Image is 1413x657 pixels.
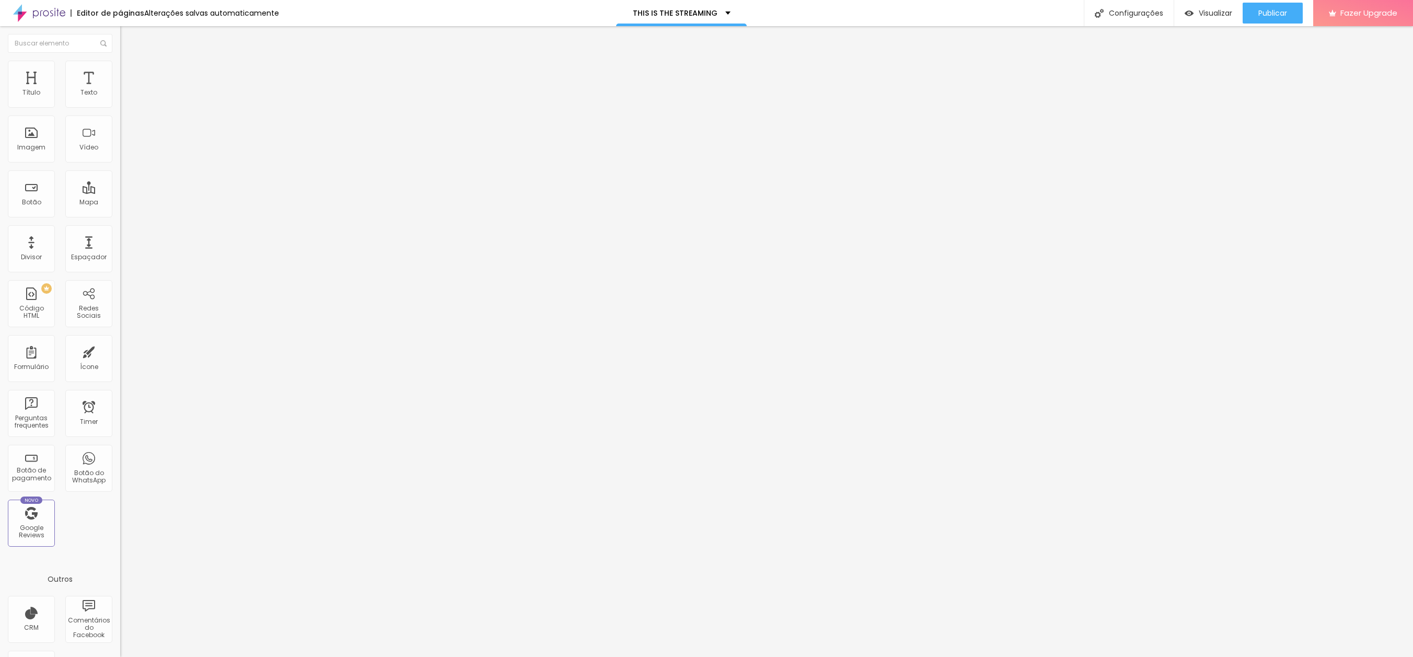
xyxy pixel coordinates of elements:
div: Texto [80,89,97,96]
div: Comentários do Facebook [68,617,109,639]
div: Mapa [79,199,98,206]
div: Código HTML [10,305,52,320]
div: Novo [20,497,43,504]
iframe: Editor [120,26,1413,657]
div: Timer [80,418,98,425]
div: Redes Sociais [68,305,109,320]
div: Google Reviews [10,524,52,539]
span: Publicar [1258,9,1287,17]
img: Icone [100,40,107,47]
img: view-1.svg [1185,9,1194,18]
div: Editor de páginas [71,9,144,17]
div: Botão [22,199,41,206]
input: Buscar elemento [8,34,112,53]
div: CRM [24,624,39,631]
div: Espaçador [71,253,107,261]
div: Divisor [21,253,42,261]
div: Título [22,89,40,96]
div: Imagem [17,144,45,151]
div: Formulário [14,363,49,371]
div: Botão do WhatsApp [68,469,109,485]
button: Visualizar [1174,3,1243,24]
div: Vídeo [79,144,98,151]
div: Perguntas frequentes [10,414,52,430]
p: THIS IS THE STREAMING [633,9,717,17]
div: Alterações salvas automaticamente [144,9,279,17]
button: Publicar [1243,3,1303,24]
img: Icone [1095,9,1104,18]
div: Ícone [80,363,98,371]
span: Visualizar [1199,9,1232,17]
span: Fazer Upgrade [1340,8,1397,17]
div: Botão de pagamento [10,467,52,482]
